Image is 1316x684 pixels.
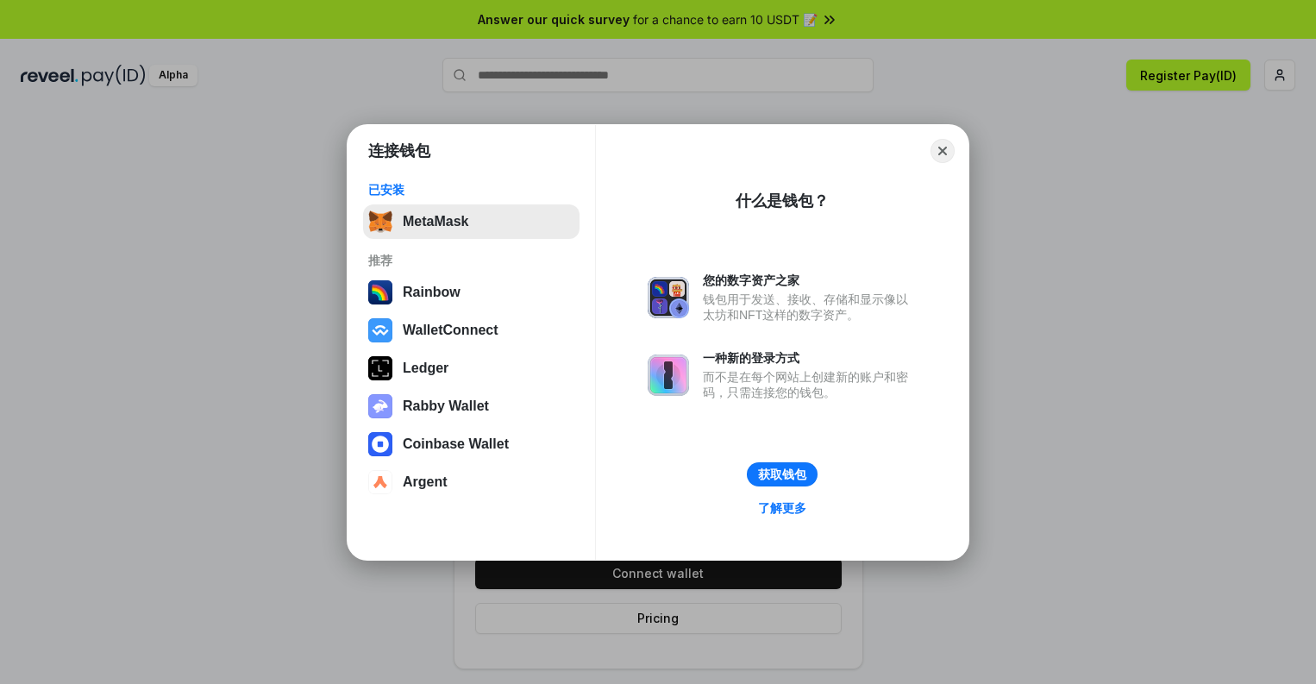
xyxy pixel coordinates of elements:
button: Coinbase Wallet [363,427,580,461]
img: svg+xml,%3Csvg%20xmlns%3D%22http%3A%2F%2Fwww.w3.org%2F2000%2Fsvg%22%20fill%3D%22none%22%20viewBox... [648,355,689,396]
button: Ledger [363,351,580,386]
button: 获取钱包 [747,462,818,486]
img: svg+xml,%3Csvg%20xmlns%3D%22http%3A%2F%2Fwww.w3.org%2F2000%2Fsvg%22%20fill%3D%22none%22%20viewBox... [368,394,392,418]
button: WalletConnect [363,313,580,348]
button: Rabby Wallet [363,389,580,424]
img: svg+xml,%3Csvg%20width%3D%2228%22%20height%3D%2228%22%20viewBox%3D%220%200%2028%2028%22%20fill%3D... [368,470,392,494]
div: WalletConnect [403,323,498,338]
img: svg+xml,%3Csvg%20xmlns%3D%22http%3A%2F%2Fwww.w3.org%2F2000%2Fsvg%22%20width%3D%2228%22%20height%3... [368,356,392,380]
a: 了解更多 [748,497,817,519]
div: 钱包用于发送、接收、存储和显示像以太坊和NFT这样的数字资产。 [703,292,917,323]
div: Argent [403,474,448,490]
img: svg+xml,%3Csvg%20fill%3D%22none%22%20height%3D%2233%22%20viewBox%3D%220%200%2035%2033%22%20width%... [368,210,392,234]
div: Rainbow [403,285,461,300]
div: Coinbase Wallet [403,436,509,452]
img: svg+xml,%3Csvg%20width%3D%22120%22%20height%3D%22120%22%20viewBox%3D%220%200%20120%20120%22%20fil... [368,280,392,304]
div: 已安装 [368,182,574,198]
button: Close [931,139,955,163]
button: Argent [363,465,580,499]
img: svg+xml,%3Csvg%20xmlns%3D%22http%3A%2F%2Fwww.w3.org%2F2000%2Fsvg%22%20fill%3D%22none%22%20viewBox... [648,277,689,318]
div: 推荐 [368,253,574,268]
div: 您的数字资产之家 [703,273,917,288]
div: 一种新的登录方式 [703,350,917,366]
div: 而不是在每个网站上创建新的账户和密码，只需连接您的钱包。 [703,369,917,400]
div: Rabby Wallet [403,398,489,414]
button: MetaMask [363,204,580,239]
div: MetaMask [403,214,468,229]
div: Ledger [403,361,448,376]
div: 获取钱包 [758,467,806,482]
div: 什么是钱包？ [736,191,829,211]
div: 了解更多 [758,500,806,516]
h1: 连接钱包 [368,141,430,161]
img: svg+xml,%3Csvg%20width%3D%2228%22%20height%3D%2228%22%20viewBox%3D%220%200%2028%2028%22%20fill%3D... [368,318,392,342]
button: Rainbow [363,275,580,310]
img: svg+xml,%3Csvg%20width%3D%2228%22%20height%3D%2228%22%20viewBox%3D%220%200%2028%2028%22%20fill%3D... [368,432,392,456]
